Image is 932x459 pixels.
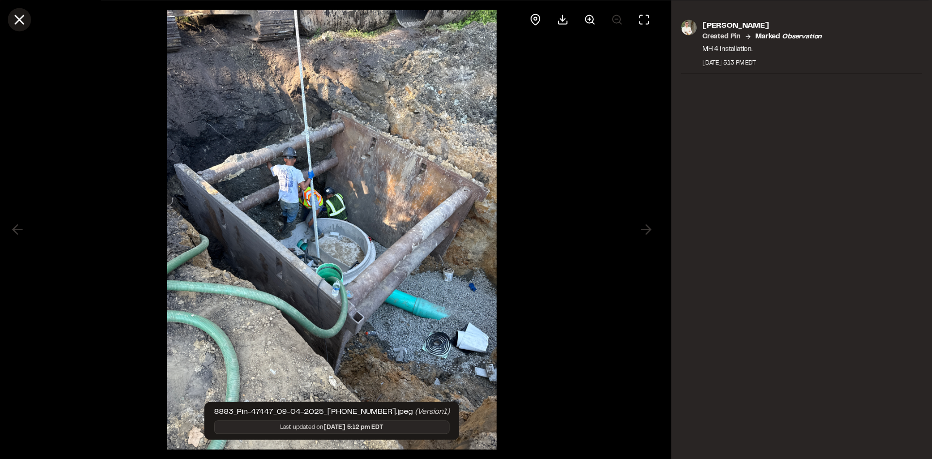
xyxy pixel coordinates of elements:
[702,31,741,42] p: Created Pin
[755,31,822,42] p: Marked
[782,34,822,39] em: observation
[578,8,601,31] button: Zoom in
[632,8,656,31] button: Toggle Fullscreen
[702,19,822,31] p: [PERSON_NAME]
[702,44,822,54] p: MH 4 installation.
[524,8,547,31] div: View pin on map
[8,8,31,31] button: Close modal
[702,58,822,67] div: [DATE] 5:13 PM EDT
[681,19,697,35] img: photo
